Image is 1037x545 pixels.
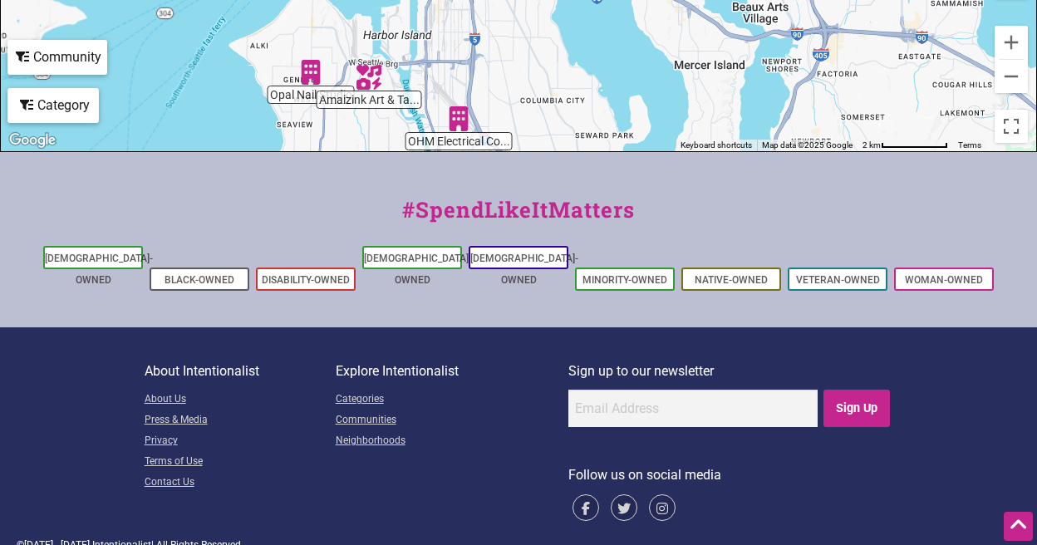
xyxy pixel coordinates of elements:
p: Sign up to our newsletter [568,361,893,382]
input: Email Address [568,390,818,427]
span: 2 km [863,140,881,150]
button: Toggle fullscreen view [993,108,1030,145]
a: [DEMOGRAPHIC_DATA]-Owned [45,253,153,286]
div: Amaizink Art & Tattoo [350,58,388,96]
button: Keyboard shortcuts [681,140,752,151]
a: Disability-Owned [262,274,350,286]
button: Zoom out [995,60,1028,93]
a: About Us [145,390,336,410]
img: Google [5,130,60,151]
p: About Intentionalist [145,361,336,382]
a: Terms of Use [145,452,336,473]
a: Veteran-Owned [796,274,880,286]
a: Native-Owned [695,274,768,286]
button: Map Scale: 2 km per 77 pixels [858,140,953,151]
a: Press & Media [145,410,336,431]
div: Opal Nail Studio [292,53,330,91]
input: Sign Up [823,390,891,427]
button: Zoom in [995,26,1028,59]
a: [DEMOGRAPHIC_DATA]-Owned [364,253,472,286]
div: Scroll Back to Top [1004,512,1033,541]
a: Privacy [145,431,336,452]
div: Filter by Community [7,40,107,75]
a: Terms (opens in new tab) [958,140,981,150]
p: Follow us on social media [568,464,893,486]
a: Categories [336,390,568,410]
a: Neighborhoods [336,431,568,452]
a: Communities [336,410,568,431]
div: Community [9,42,106,73]
p: Explore Intentionalist [336,361,568,382]
div: Filter by category [7,88,99,123]
a: Contact Us [145,473,336,493]
a: Open this area in Google Maps (opens a new window) [5,130,60,151]
span: Map data ©2025 Google [762,140,853,150]
a: Minority-Owned [582,274,667,286]
a: Woman-Owned [905,274,983,286]
a: [DEMOGRAPHIC_DATA]-Owned [470,253,578,286]
div: Category [9,90,97,121]
a: Black-Owned [165,274,234,286]
div: OHM Electrical Contracting [440,100,478,138]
